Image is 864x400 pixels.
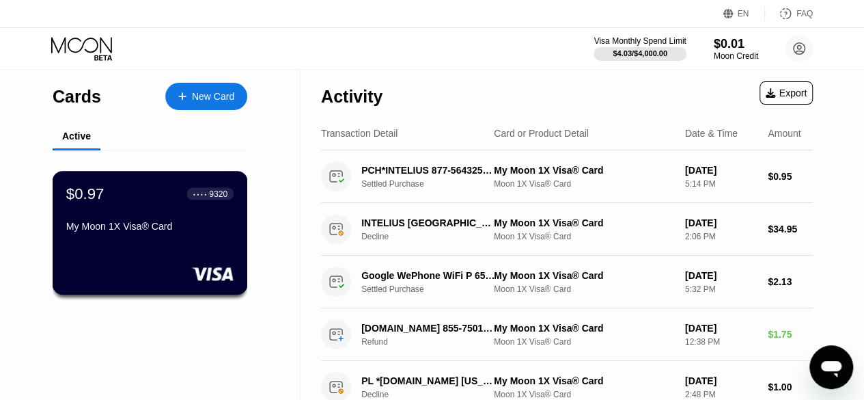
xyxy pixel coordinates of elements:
div: [DATE] [685,323,757,334]
div: Moon 1X Visa® Card [494,232,674,241]
div: 2:48 PM [685,390,757,399]
div: FAQ [765,7,813,21]
iframe: Button to launch messaging window [809,345,853,389]
div: Refund [361,337,507,347]
div: Moon Credit [714,51,758,61]
div: New Card [192,91,234,103]
div: EN [723,7,765,21]
div: [DATE] [685,217,757,228]
div: Visa Monthly Spend Limit [594,36,686,46]
div: $1.75 [768,329,813,340]
div: $0.97 [66,185,104,202]
div: $1.00 [768,382,813,392]
div: My Moon 1X Visa® Card [494,217,674,228]
div: Settled Purchase [361,284,507,294]
div: Active [62,131,91,142]
div: 2:06 PM [685,232,757,241]
div: Transaction Detail [321,128,398,139]
div: Visa Monthly Spend Limit$4.03/$4,000.00 [594,36,686,61]
div: $34.95 [768,224,813,235]
div: Activity [321,87,382,107]
div: ● ● ● ● [193,191,207,196]
div: [DATE] [685,165,757,176]
div: FAQ [796,9,813,18]
div: Date & Time [685,128,738,139]
div: My Moon 1X Visa® Card [494,165,674,176]
div: INTELIUS [GEOGRAPHIC_DATA] [GEOGRAPHIC_DATA] [361,217,497,228]
div: Decline [361,390,507,399]
div: 5:32 PM [685,284,757,294]
div: My Moon 1X Visa® Card [66,221,234,232]
div: Cards [53,87,101,107]
div: Moon 1X Visa® Card [494,390,674,399]
div: $0.01 [714,37,758,51]
div: Card or Product Detail [494,128,589,139]
div: EN [738,9,749,18]
div: My Moon 1X Visa® Card [494,270,674,281]
div: Decline [361,232,507,241]
div: Moon 1X Visa® Card [494,284,674,294]
div: Moon 1X Visa® Card [494,337,674,347]
div: Google WePhone WiFi P 650-2530000 US [361,270,497,281]
div: [DOMAIN_NAME] 855-7501663 US [361,323,497,334]
div: PL *[DOMAIN_NAME] [US_STATE][GEOGRAPHIC_DATA] [361,375,497,386]
div: $0.01Moon Credit [714,37,758,61]
div: PCH*INTELIUS 877-5643253 USSettled PurchaseMy Moon 1X Visa® CardMoon 1X Visa® Card[DATE]5:14 PM$0.95 [321,150,813,203]
div: INTELIUS [GEOGRAPHIC_DATA] [GEOGRAPHIC_DATA]DeclineMy Moon 1X Visa® CardMoon 1X Visa® Card[DATE]2... [321,203,813,256]
div: [DATE] [685,375,757,386]
div: New Card [165,83,247,110]
div: $4.03 / $4,000.00 [613,49,667,57]
div: 5:14 PM [685,179,757,189]
div: [DATE] [685,270,757,281]
div: 9320 [209,189,227,198]
div: Export [766,88,807,98]
div: [DOMAIN_NAME] 855-7501663 USRefundMy Moon 1X Visa® CardMoon 1X Visa® Card[DATE]12:38 PM$1.75 [321,308,813,361]
div: $0.97● ● ● ●9320My Moon 1X Visa® Card [53,172,247,294]
div: PCH*INTELIUS 877-5643253 US [361,165,497,176]
div: Settled Purchase [361,179,507,189]
div: My Moon 1X Visa® Card [494,323,674,334]
div: Export [760,81,813,105]
div: 12:38 PM [685,337,757,347]
div: $0.95 [768,171,813,182]
div: $2.13 [768,276,813,287]
div: My Moon 1X Visa® Card [494,375,674,386]
div: Amount [768,128,800,139]
div: Moon 1X Visa® Card [494,179,674,189]
div: Google WePhone WiFi P 650-2530000 USSettled PurchaseMy Moon 1X Visa® CardMoon 1X Visa® Card[DATE]... [321,256,813,308]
